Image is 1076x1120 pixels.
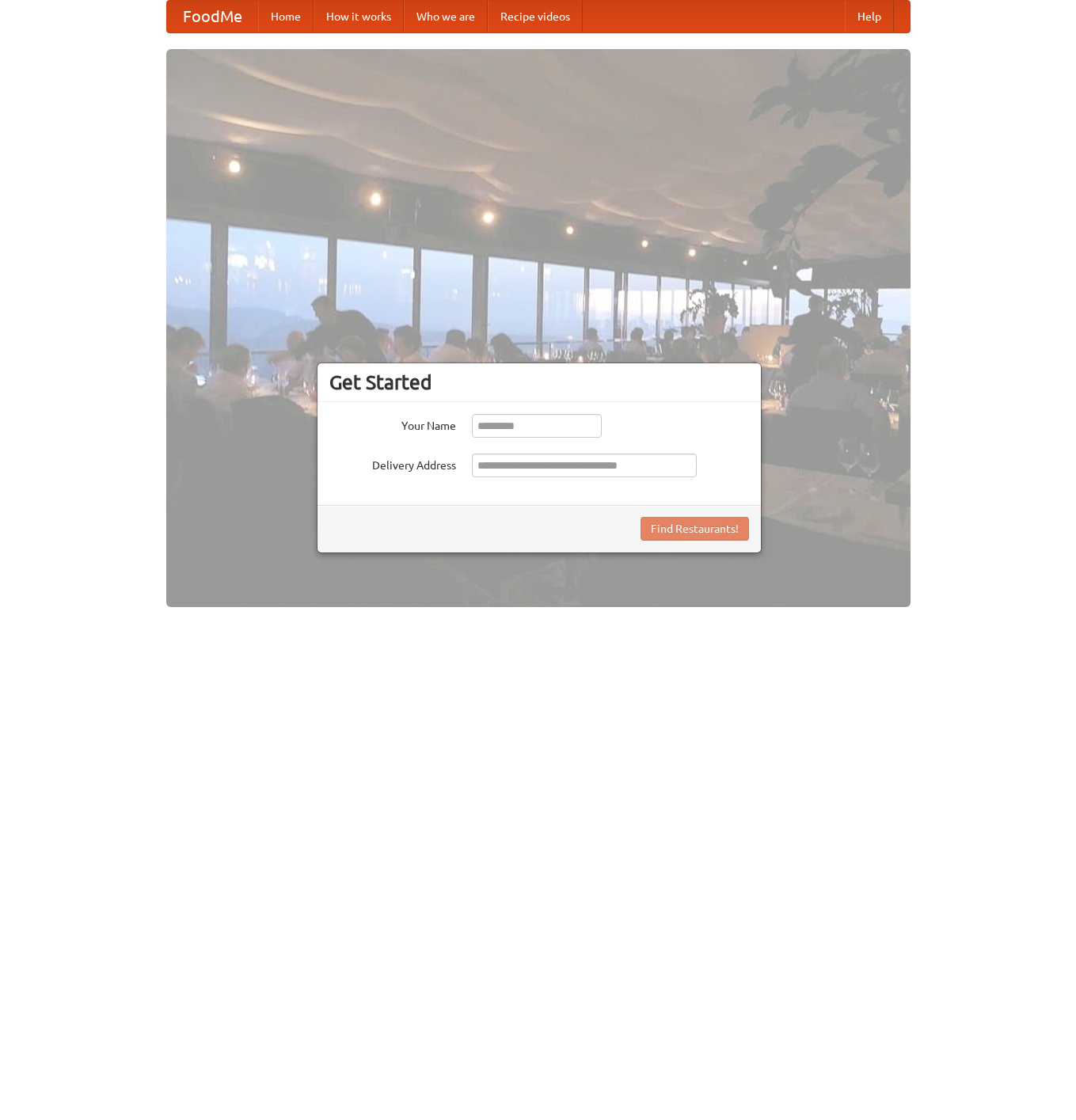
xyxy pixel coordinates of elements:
[167,1,258,32] a: FoodMe
[845,1,894,32] a: Help
[329,370,749,394] h3: Get Started
[329,414,456,434] label: Your Name
[329,454,456,473] label: Delivery Address
[641,517,749,541] button: Find Restaurants!
[404,1,488,32] a: Who we are
[258,1,314,32] a: Home
[488,1,583,32] a: Recipe videos
[314,1,404,32] a: How it works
